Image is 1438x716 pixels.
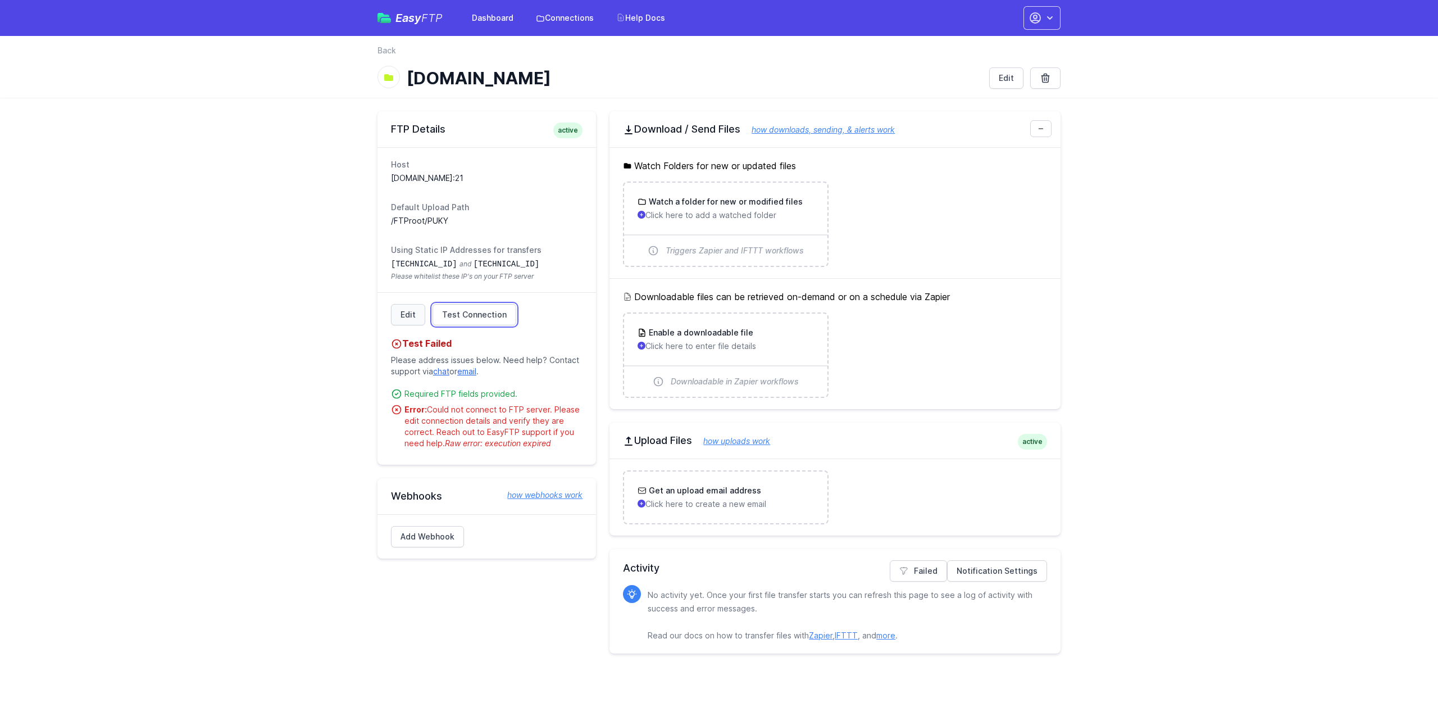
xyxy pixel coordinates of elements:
[876,631,895,640] a: more
[404,388,583,400] div: Required FTP fields provided.
[692,436,770,446] a: how uploads work
[377,45,1061,63] nav: Breadcrumb
[624,183,827,266] a: Watch a folder for new or modified files Click here to add a watched folder Triggers Zapier and I...
[391,173,583,184] dd: [DOMAIN_NAME]:21
[391,304,425,325] a: Edit
[638,210,813,221] p: Click here to add a watched folder
[666,245,804,256] span: Triggers Zapier and IFTTT workflows
[609,8,672,28] a: Help Docs
[671,376,799,387] span: Downloadable in Zapier workflows
[457,366,476,376] a: email
[377,12,443,24] a: EasyFTP
[647,327,753,338] h3: Enable a downloadable file
[740,125,895,134] a: how downloads, sending, & alerts work
[638,341,813,352] p: Click here to enter file details
[433,304,516,325] a: Test Connection
[809,631,832,640] a: Zapier
[391,272,583,281] span: Please whitelist these IP's on your FTP server
[391,526,464,547] a: Add Webhook
[391,202,583,213] dt: Default Upload Path
[529,8,600,28] a: Connections
[404,404,583,449] div: Could not connect to FTP server. Please edit connection details and verify they are correct. Reac...
[377,45,396,56] a: Back
[624,472,827,523] a: Get an upload email address Click here to create a new email
[395,12,443,24] span: Easy
[407,68,980,88] h1: [DOMAIN_NAME]
[465,8,520,28] a: Dashboard
[474,260,540,269] code: [TECHNICAL_ID]
[647,485,761,496] h3: Get an upload email address
[459,260,471,268] span: and
[496,490,583,501] a: how webhooks work
[648,588,1038,642] p: No activity yet. Once your first file transfer starts you can refresh this page to see a log of a...
[421,11,443,25] span: FTP
[433,366,449,376] a: chat
[647,196,803,207] h3: Watch a folder for new or modified files
[623,434,1047,447] h2: Upload Files
[623,123,1047,136] h2: Download / Send Files
[391,123,583,136] h2: FTP Details
[442,309,507,320] span: Test Connection
[890,560,947,582] a: Failed
[377,13,391,23] img: easyftp_logo.png
[391,490,583,503] h2: Webhooks
[391,350,583,382] p: Please address issues below. Need help? Contact support via or .
[989,67,1023,89] a: Edit
[623,560,1047,576] h2: Activity
[391,337,583,350] h4: Test Failed
[1018,434,1047,450] span: active
[623,159,1047,173] h5: Watch Folders for new or updated files
[623,290,1047,303] h5: Downloadable files can be retrieved on-demand or on a schedule via Zapier
[391,159,583,170] dt: Host
[445,438,551,448] span: Raw error: execution expired
[638,499,813,510] p: Click here to create a new email
[404,405,427,414] strong: Error:
[624,314,827,397] a: Enable a downloadable file Click here to enter file details Downloadable in Zapier workflows
[391,215,583,226] dd: /FTProot/PUKY
[835,631,858,640] a: IFTTT
[391,244,583,256] dt: Using Static IP Addresses for transfers
[947,560,1047,582] a: Notification Settings
[553,123,583,138] span: active
[391,260,457,269] code: [TECHNICAL_ID]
